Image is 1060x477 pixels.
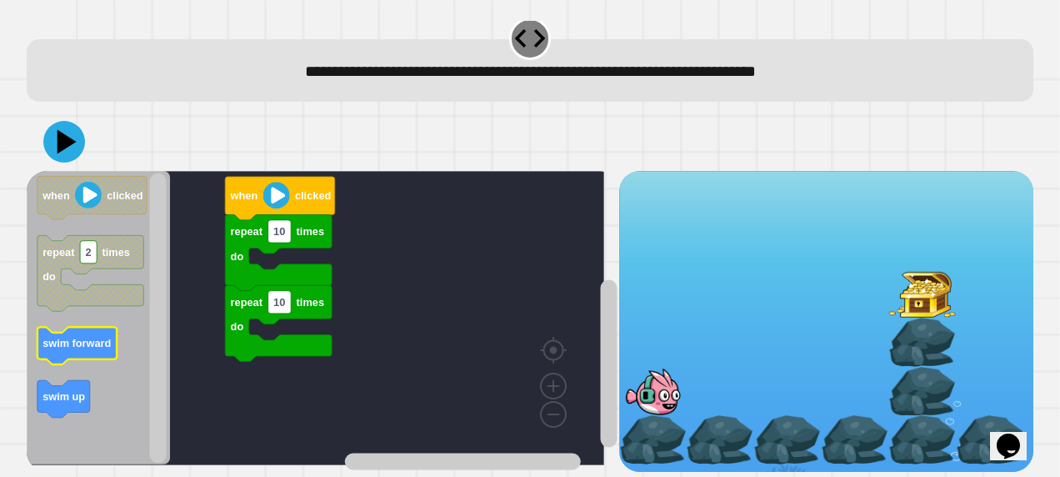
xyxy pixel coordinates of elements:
[27,171,619,473] div: Blockly Workspace
[273,295,285,308] text: 10
[230,320,243,333] text: do
[42,188,70,201] text: when
[85,246,91,259] text: 2
[230,225,262,238] text: repeat
[990,410,1043,460] iframe: chat widget
[230,249,243,262] text: do
[102,246,130,259] text: times
[229,189,257,202] text: when
[42,270,56,283] text: do
[273,225,285,238] text: 10
[42,246,75,259] text: repeat
[296,225,323,238] text: times
[230,295,262,308] text: repeat
[42,337,112,349] text: swim forward
[296,295,323,308] text: times
[107,188,142,201] text: clicked
[42,390,85,403] text: swim up
[295,189,331,202] text: clicked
